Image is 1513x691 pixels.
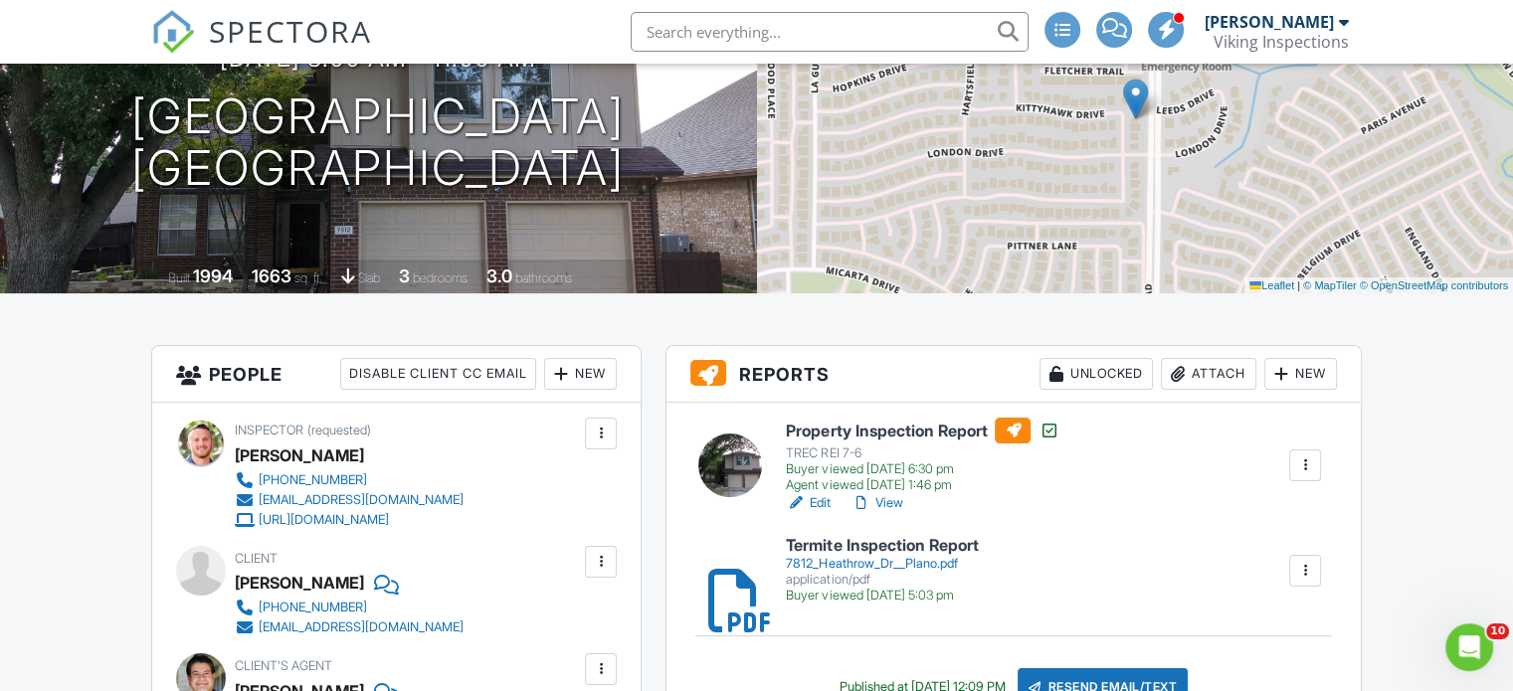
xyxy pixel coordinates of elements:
[235,598,464,617] a: [PHONE_NUMBER]
[1360,279,1508,291] a: © OpenStreetMap contributors
[235,423,303,437] span: Inspector
[307,423,371,437] span: (requested)
[259,472,367,488] div: [PHONE_NUMBER]
[1040,358,1153,390] div: Unlocked
[786,418,1058,493] a: Property Inspection Report TREC REI 7-6 Buyer viewed [DATE] 6:30 pm Agent viewed [DATE] 1:46 pm
[786,537,978,555] h6: Termite Inspection Report
[851,493,902,513] a: View
[631,12,1029,52] input: Search everything...
[786,493,831,513] a: Edit
[786,461,1058,477] div: Buyer viewed [DATE] 6:30 pm
[1214,32,1349,52] div: Viking Inspections
[399,265,410,286] div: 3
[786,537,978,604] a: Termite Inspection Report 7812_Heathrow_Dr__Plano.pdf application/pdf Buyer viewed [DATE] 5:03 pm
[1445,623,1493,671] iframe: Intercom live chat
[1161,358,1256,390] div: Attach
[515,270,572,285] span: bathrooms
[340,358,536,390] div: Disable Client CC Email
[544,358,617,390] div: New
[252,265,291,286] div: 1663
[786,588,978,604] div: Buyer viewed [DATE] 5:03 pm
[235,440,364,470] div: [PERSON_NAME]
[1123,79,1148,119] img: Marker
[235,568,364,598] div: [PERSON_NAME]
[1303,279,1357,291] a: © MapTiler
[235,490,464,510] a: [EMAIL_ADDRESS][DOMAIN_NAME]
[358,270,380,285] span: slab
[235,510,464,530] a: [URL][DOMAIN_NAME]
[1205,12,1334,32] div: [PERSON_NAME]
[786,556,978,572] div: 7812_Heathrow_Dr__Plano.pdf
[259,619,464,635] div: [EMAIL_ADDRESS][DOMAIN_NAME]
[786,477,1058,493] div: Agent viewed [DATE] 1:46 pm
[486,265,512,286] div: 3.0
[235,617,464,637] a: [EMAIL_ADDRESS][DOMAIN_NAME]
[235,470,464,490] a: [PHONE_NUMBER]
[1297,279,1300,291] span: |
[235,551,278,566] span: Client
[294,270,322,285] span: sq. ft.
[1486,623,1509,639] span: 10
[259,600,367,615] div: [PHONE_NUMBER]
[151,10,195,54] img: The Best Home Inspection Software - Spectora
[786,572,978,588] div: application/pdf
[259,492,464,508] div: [EMAIL_ADDRESS][DOMAIN_NAME]
[666,346,1361,403] h3: Reports
[193,265,233,286] div: 1994
[151,27,372,69] a: SPECTORA
[786,418,1058,443] h6: Property Inspection Report
[220,45,536,72] h3: [DATE] 8:00 am - 11:00 am
[1264,358,1337,390] div: New
[168,270,190,285] span: Built
[131,90,625,196] h1: [GEOGRAPHIC_DATA] [GEOGRAPHIC_DATA]
[786,445,1058,461] div: TREC REI 7-6
[1249,279,1294,291] a: Leaflet
[259,512,389,528] div: [URL][DOMAIN_NAME]
[209,10,372,52] span: SPECTORA
[235,658,332,673] span: Client's Agent
[152,346,641,403] h3: People
[413,270,468,285] span: bedrooms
